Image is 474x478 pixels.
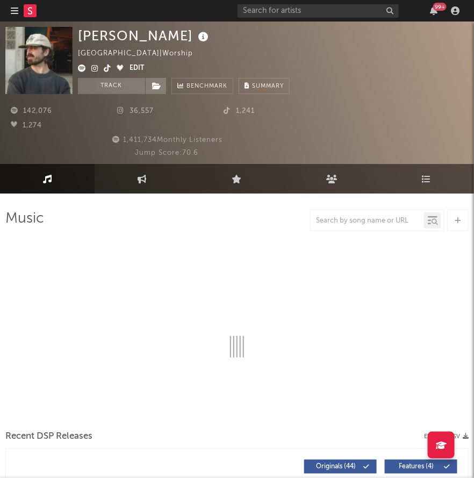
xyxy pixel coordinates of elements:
button: 99+ [430,6,437,15]
span: 1,241 [224,108,255,115]
input: Search for artists [238,4,399,18]
span: Features ( 4 ) [392,463,441,470]
span: Recent DSP Releases [5,430,92,443]
a: Benchmark [171,78,233,94]
button: Export CSV [424,433,469,440]
button: Summary [239,78,290,94]
div: [PERSON_NAME] [78,27,211,45]
input: Search by song name or URL [311,217,424,225]
span: 142,076 [11,108,52,115]
div: [GEOGRAPHIC_DATA] | Worship [78,47,218,60]
span: Summary [252,83,284,89]
span: 1,274 [11,122,42,129]
span: 1,411,734 Monthly Listeners [111,137,222,144]
button: Edit [130,62,144,75]
span: 36,557 [117,108,154,115]
span: Benchmark [186,80,227,93]
button: Features(4) [385,460,457,474]
div: 99 + [433,3,447,11]
button: Originals(44) [304,460,377,474]
span: Jump Score: 70.6 [135,149,198,156]
button: Track [78,78,145,94]
span: Originals ( 44 ) [311,463,361,470]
